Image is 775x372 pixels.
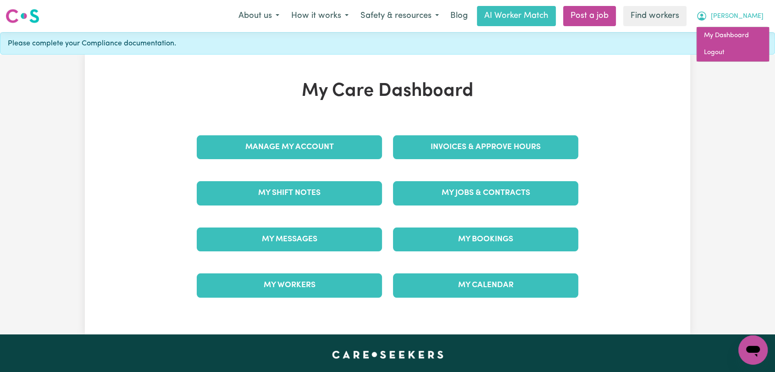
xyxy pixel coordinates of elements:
button: Safety & resources [354,6,445,26]
a: My Dashboard [697,27,769,44]
a: My Messages [197,228,382,251]
h1: My Care Dashboard [191,80,584,102]
a: Blog [445,6,473,26]
a: Post a job [563,6,616,26]
a: Logout [697,44,769,61]
a: My Workers [197,273,382,297]
span: [PERSON_NAME] [711,11,764,22]
iframe: Button to launch messaging window [738,335,768,365]
span: Please complete your Compliance documentation. [8,38,176,49]
button: How it works [285,6,354,26]
a: Manage My Account [197,135,382,159]
button: About us [232,6,285,26]
a: Invoices & Approve Hours [393,135,578,159]
a: Careseekers logo [6,6,39,27]
img: Careseekers logo [6,8,39,24]
a: My Shift Notes [197,181,382,205]
a: Careseekers home page [332,351,443,358]
a: My Calendar [393,273,578,297]
div: My Account [696,27,769,62]
a: My Bookings [393,228,578,251]
a: AI Worker Match [477,6,556,26]
a: Find workers [623,6,686,26]
button: My Account [690,6,769,26]
a: My Jobs & Contracts [393,181,578,205]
